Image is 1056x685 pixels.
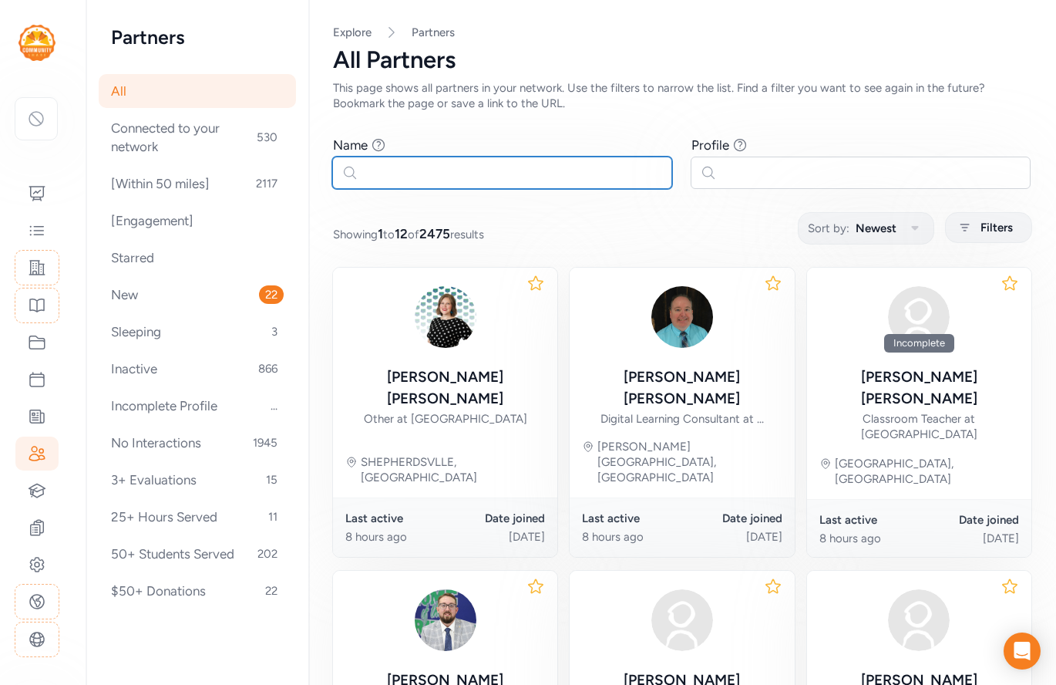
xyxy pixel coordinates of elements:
img: t7Bmp0TnTNujvjzwMWFA [409,583,483,657]
span: 22 [259,582,284,600]
div: [DATE] [446,529,546,545]
div: SHEPHERDSVLLE, [GEOGRAPHIC_DATA] [361,454,545,485]
div: Name [333,136,368,154]
span: Filters [980,218,1013,237]
div: This page shows all partners in your network. Use the filters to narrow the list. Find a filter y... [333,80,1024,111]
span: 1 [378,226,383,241]
div: 50+ Students Served [99,537,296,571]
div: Starred [99,241,296,275]
div: [DATE] [919,531,1019,546]
div: Connected to your network [99,111,296,164]
div: [PERSON_NAME] [PERSON_NAME] [582,366,782,410]
img: avatar38fbb18c.svg [882,280,956,354]
div: All [99,74,296,108]
a: Explore [333,25,372,39]
div: 25+ Hours Served [99,500,296,534]
div: Last active [582,511,682,526]
div: Open Intercom Messenger [1004,633,1041,670]
img: L0T4gwDmRamowUAsDkZN [409,280,483,354]
div: Sleeping [99,315,296,349]
span: 866 [252,359,284,378]
div: 8 hours ago [819,531,920,546]
div: Inactive [99,352,296,386]
button: Sort by:Newest [798,212,934,245]
img: logo [18,25,55,61]
div: Date joined [682,511,782,526]
span: Sort by: [808,219,849,238]
div: New [99,278,296,312]
div: 3+ Evaluations [99,463,296,497]
div: [Engagement] [99,204,296,238]
div: [PERSON_NAME][GEOGRAPHIC_DATA], [GEOGRAPHIC_DATA] [597,439,782,485]
div: $50+ Donations [99,574,296,608]
div: Digital Learning Consultant at ... [600,411,764,427]
span: 12 [395,226,408,241]
div: Date joined [446,511,546,526]
div: [DATE] [682,529,782,545]
span: 2117 [250,174,284,193]
span: 202 [251,545,284,563]
div: Other at [GEOGRAPHIC_DATA] [364,411,527,427]
div: All Partners [333,46,1031,74]
span: Showing to of results [333,224,484,243]
div: Date joined [919,512,1019,528]
span: 11 [262,508,284,526]
div: Classroom Teacher at [GEOGRAPHIC_DATA] [819,411,1019,442]
nav: Breadcrumb [333,25,1031,40]
div: [GEOGRAPHIC_DATA], [GEOGRAPHIC_DATA] [835,456,1019,487]
span: 22 [259,285,284,304]
a: Partners [412,25,455,40]
div: [Within 50 miles] [99,167,296,201]
div: 8 hours ago [582,529,682,545]
span: ... [264,396,284,415]
span: 15 [260,471,284,489]
div: Last active [819,512,920,528]
div: [PERSON_NAME] [PERSON_NAME] [345,366,545,410]
span: Newest [856,219,896,238]
h2: Partners [111,25,284,49]
div: Last active [345,511,446,526]
div: Profile [691,136,729,154]
span: 530 [251,128,284,147]
img: Dtz8vhSQpGZvbmxDfeF8 [645,280,719,354]
img: avatar38fbb18c.svg [645,583,719,657]
div: Incomplete Profile [99,389,296,423]
span: 1945 [247,434,284,452]
div: 8 hours ago [345,529,446,545]
span: 3 [265,322,284,341]
span: 2475 [419,226,450,241]
div: No Interactions [99,426,296,460]
div: Incomplete [884,334,954,353]
div: [PERSON_NAME] [PERSON_NAME] [819,366,1019,410]
img: avatar38fbb18c.svg [882,583,956,657]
